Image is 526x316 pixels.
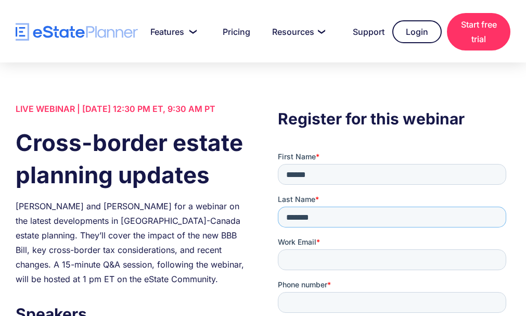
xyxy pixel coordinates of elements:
[278,107,510,131] h3: Register for this webinar
[210,21,254,42] a: Pricing
[260,21,335,42] a: Resources
[16,23,138,41] a: home
[16,102,248,116] div: LIVE WEBINAR | [DATE] 12:30 PM ET, 9:30 AM PT
[138,21,205,42] a: Features
[340,21,387,42] a: Support
[16,127,248,191] h1: Cross-border estate planning updates
[16,199,248,286] div: [PERSON_NAME] and [PERSON_NAME] for a webinar on the latest developments in [GEOGRAPHIC_DATA]-Can...
[392,20,442,43] a: Login
[447,13,510,50] a: Start free trial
